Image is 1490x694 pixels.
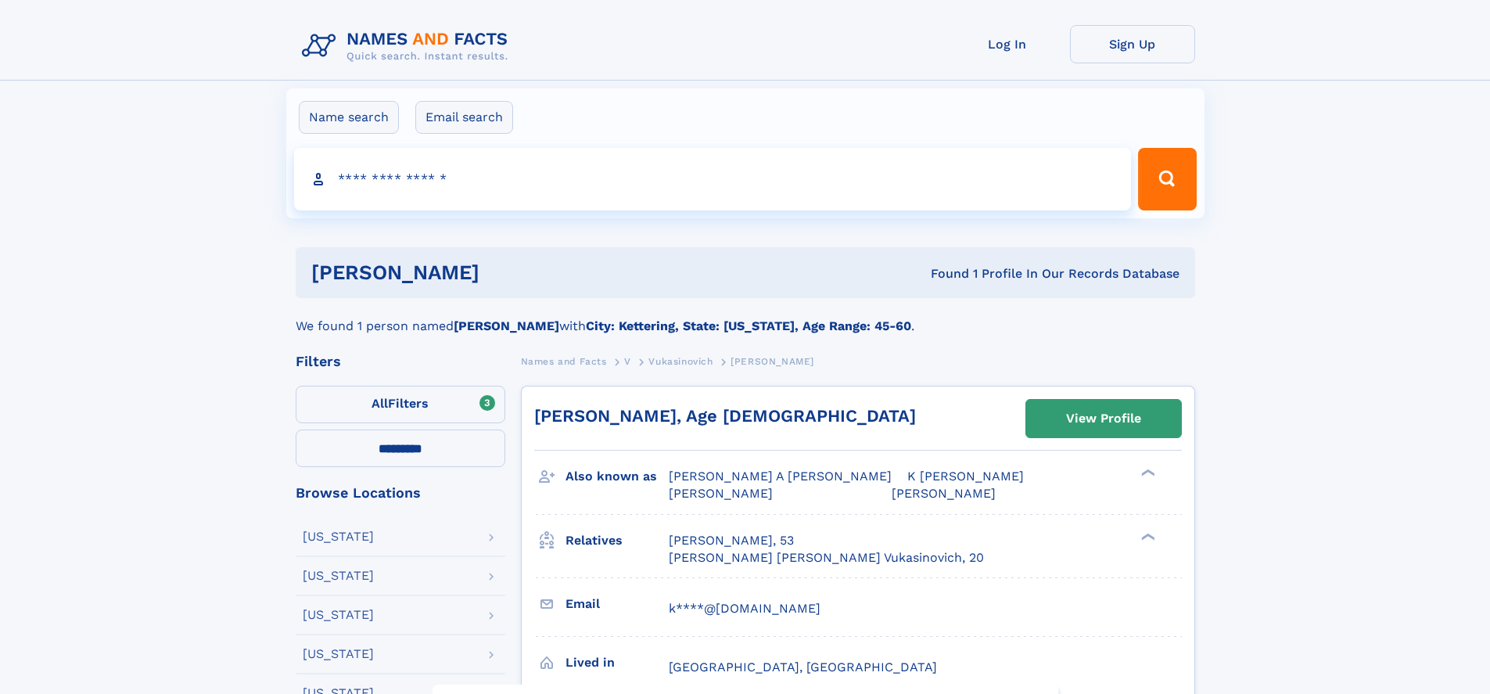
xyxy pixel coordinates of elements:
[624,351,631,371] a: V
[296,486,505,500] div: Browse Locations
[705,265,1179,282] div: Found 1 Profile In Our Records Database
[586,318,911,333] b: City: Kettering, State: [US_STATE], Age Range: 45-60
[565,649,669,676] h3: Lived in
[1066,401,1141,437] div: View Profile
[454,318,559,333] b: [PERSON_NAME]
[1138,148,1196,210] button: Search Button
[534,406,916,426] a: [PERSON_NAME], Age [DEMOGRAPHIC_DATA]
[521,351,607,371] a: Names and Facts
[624,356,631,367] span: V
[731,356,814,367] span: [PERSON_NAME]
[303,648,374,660] div: [US_STATE]
[945,25,1070,63] a: Log In
[565,527,669,554] h3: Relatives
[892,486,996,501] span: [PERSON_NAME]
[669,549,984,566] a: [PERSON_NAME] [PERSON_NAME] Vukasinovich, 20
[294,148,1132,210] input: search input
[415,101,513,134] label: Email search
[1137,468,1156,478] div: ❯
[907,469,1024,484] span: K [PERSON_NAME]
[296,386,505,423] label: Filters
[299,101,399,134] label: Name search
[303,570,374,582] div: [US_STATE]
[648,356,713,367] span: Vukasinovich
[372,396,388,411] span: All
[296,298,1195,336] div: We found 1 person named with .
[303,609,374,621] div: [US_STATE]
[565,591,669,617] h3: Email
[669,469,892,484] span: [PERSON_NAME] A [PERSON_NAME]
[669,532,794,549] a: [PERSON_NAME], 53
[565,463,669,490] h3: Also known as
[1070,25,1195,63] a: Sign Up
[648,351,713,371] a: Vukasinovich
[311,263,706,282] h1: [PERSON_NAME]
[1137,531,1156,541] div: ❯
[296,354,505,369] div: Filters
[303,530,374,543] div: [US_STATE]
[669,486,773,501] span: [PERSON_NAME]
[1026,400,1181,437] a: View Profile
[296,25,521,67] img: Logo Names and Facts
[669,660,937,674] span: [GEOGRAPHIC_DATA], [GEOGRAPHIC_DATA]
